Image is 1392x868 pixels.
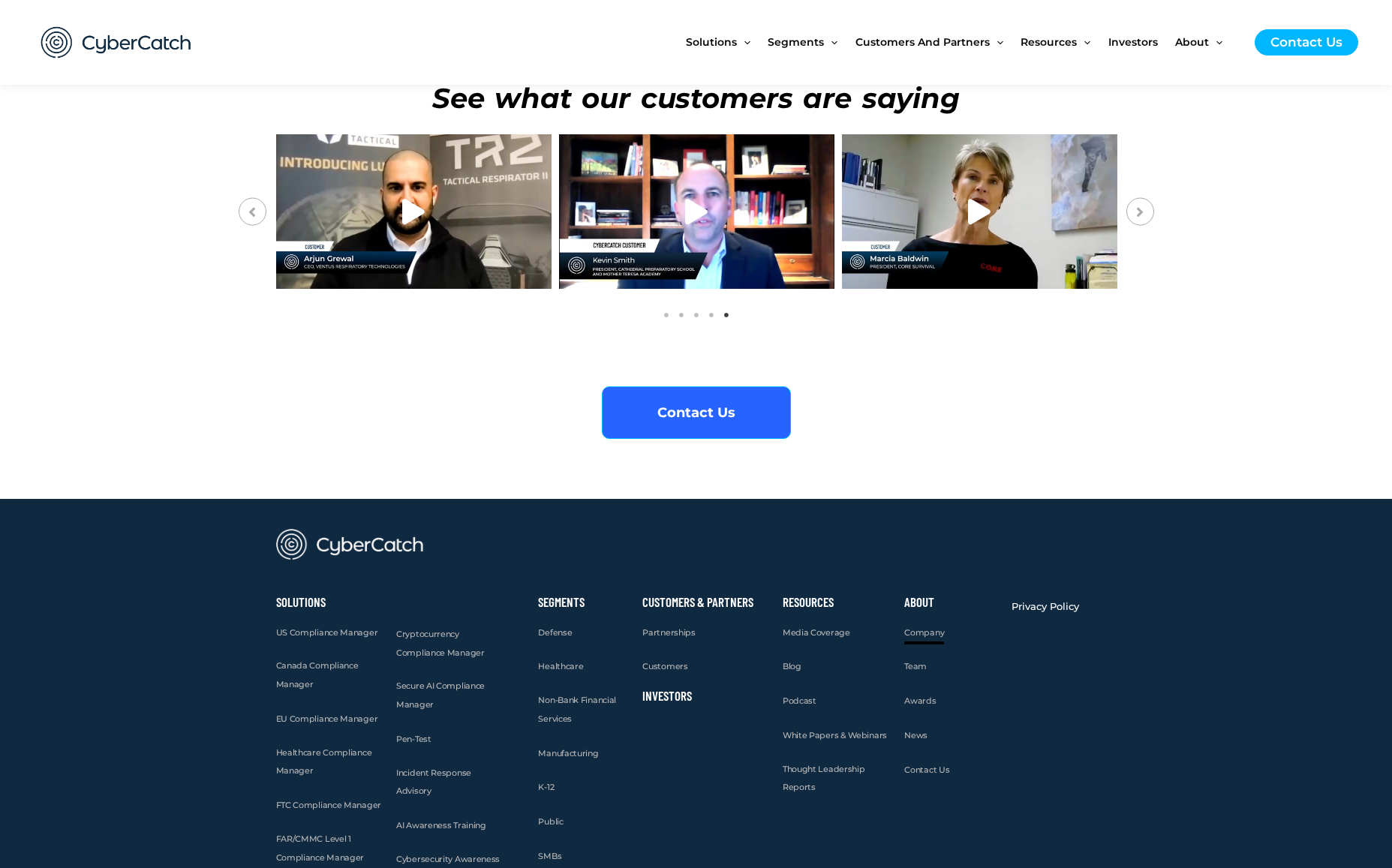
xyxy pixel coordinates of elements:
a: Media Coverage [783,623,850,642]
a: Cryptocurrency Compliance Manager [396,625,506,662]
span: SMBs [538,851,561,861]
h2: Customers & Partners [642,597,768,608]
span: Partnerships [642,627,695,638]
a: Contact Us [904,761,949,779]
a: Investors [1108,11,1175,74]
span: Customers and Partners [855,11,990,74]
span: Non-Bank Financial Services [538,695,616,724]
span: News [904,730,927,740]
span: Privacy Policy [1012,600,1079,612]
span: Media Coverage [783,627,850,638]
span: Pen-Test [396,734,431,744]
a: Manufacturing [538,744,598,763]
span: Incident Response Advisory [396,767,471,797]
a: Defense [538,623,572,642]
a: Healthcare [538,657,583,676]
button: 5 of 2 [719,308,734,323]
span: Canada Compliance Manager [276,660,359,689]
span: Contact Us [657,406,735,419]
a: News [904,726,927,745]
a: SMBs [538,847,561,866]
span: Team [904,661,927,671]
span: White Papers & Webinars [783,730,887,740]
span: Podcast [783,695,816,706]
button: Next [1126,197,1154,225]
span: Thought Leadership Reports [783,764,865,793]
span: FAR/CMMC Level 1 Compliance Manager [276,833,365,863]
span: Segments [768,11,824,74]
a: Incident Response Advisory [396,764,506,801]
span: Manufacturing [538,748,598,758]
h2: Solutions [276,597,382,608]
a: EU Compliance Manager [276,710,378,728]
span: Solutions [686,11,737,74]
a: Podcast [783,692,816,710]
span: US Compliance Manager [276,627,378,638]
span: Investors [1108,11,1158,74]
span: Contact Us [904,764,949,775]
h3: See what our customers are saying [276,77,1117,119]
span: EU Compliance Manager [276,713,378,724]
a: Privacy Policy [1012,597,1079,616]
span: Resources [1021,11,1077,74]
span: Defense [538,627,572,638]
button: 2 of 2 [674,308,689,323]
a: Public [538,812,563,831]
span: Menu Toggle [1209,11,1222,74]
span: Public [538,816,563,827]
a: Company [904,623,944,642]
button: 3 of 2 [689,308,704,323]
span: Cryptocurrency Compliance Manager [396,629,485,658]
a: Partnerships [642,623,695,642]
a: FAR/CMMC Level 1 Compliance Manager [276,830,382,867]
button: 1 of 2 [659,308,674,323]
span: Menu Toggle [990,11,1003,74]
a: Blog [783,657,801,676]
button: 4 of 2 [704,308,719,323]
span: Company [904,627,944,638]
nav: Site Navigation: New Main Menu [686,11,1240,74]
span: Healthcare [538,661,583,671]
a: US Compliance Manager [276,623,378,642]
span: K-12 [538,782,554,792]
a: Team [904,657,927,676]
a: Contact Us [602,386,791,439]
a: Pen-Test [396,730,431,749]
span: Healthcare Compliance Manager [276,747,372,776]
a: FTC Compliance Manager [276,796,381,815]
img: CyberCatch [26,11,206,74]
a: K-12 [538,778,554,797]
span: Menu Toggle [737,11,750,74]
a: Customers [642,657,687,676]
a: Canada Compliance Manager [276,656,382,694]
span: Secure AI Compliance Manager [396,680,485,710]
span: Menu Toggle [824,11,837,74]
a: Thought Leadership Reports [783,760,890,797]
span: Customers [642,661,687,671]
h2: Resources [783,597,890,608]
a: White Papers & Webinars [783,726,887,745]
a: Contact Us [1255,29,1358,56]
span: Menu Toggle [1077,11,1090,74]
span: FTC Compliance Manager [276,800,381,810]
span: AI Awareness Training [396,820,486,830]
a: Investors [642,688,692,703]
button: Previous [239,197,266,225]
span: Awards [904,695,936,706]
a: Non-Bank Financial Services [538,691,627,728]
a: AI Awareness Training [396,816,486,835]
a: Secure AI Compliance Manager [396,677,506,714]
span: Blog [783,661,801,671]
h2: Segments [538,597,627,608]
h2: About [904,597,997,608]
a: Healthcare Compliance Manager [276,743,382,781]
a: Awards [904,692,936,710]
span: About [1175,11,1209,74]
